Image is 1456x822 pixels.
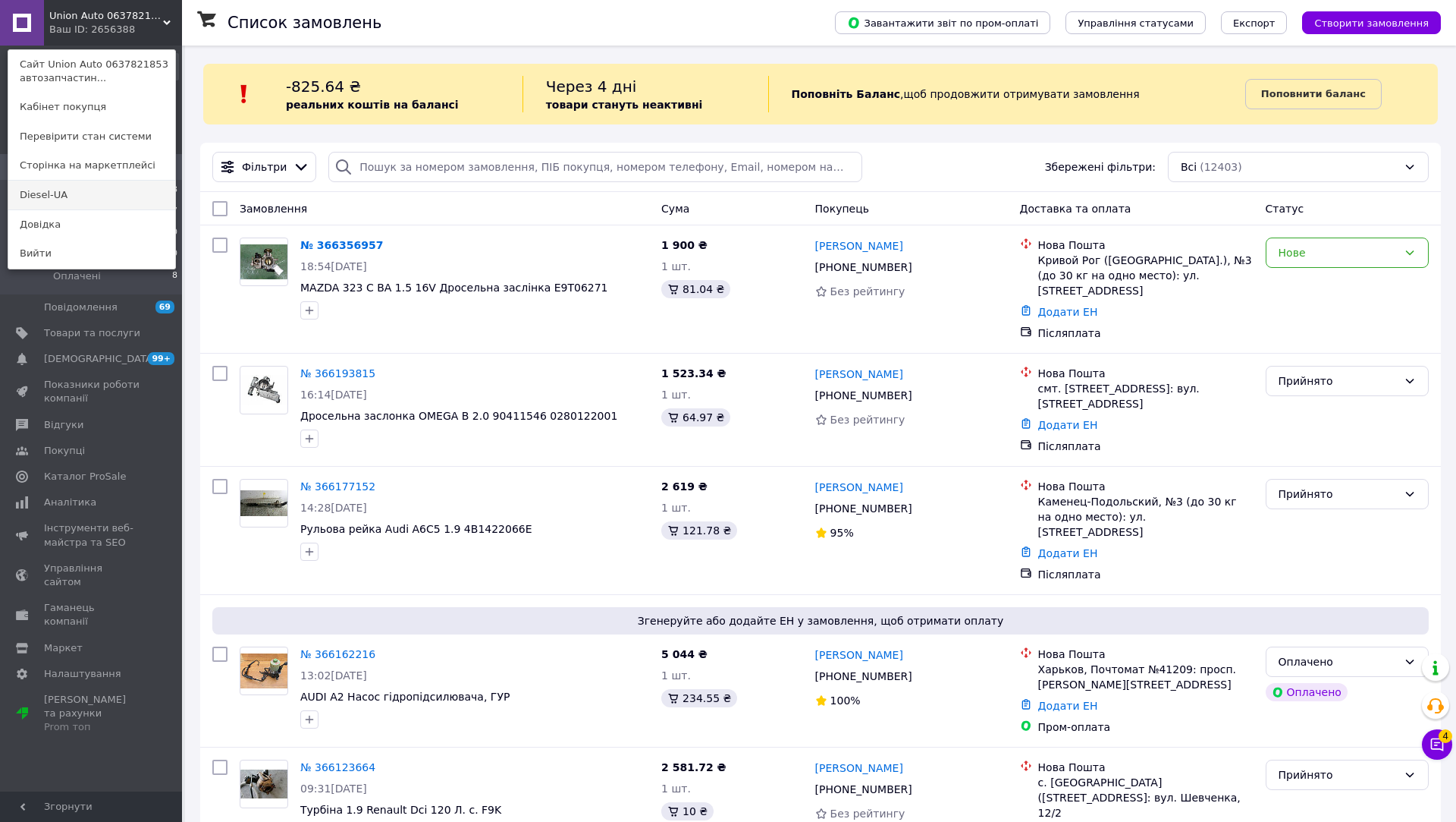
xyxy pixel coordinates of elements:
[661,203,689,215] span: Cума
[1038,647,1254,662] div: Нова Пошта
[1422,729,1452,760] button: Чат з покупцем4
[240,490,287,517] img: Фото товару
[300,761,375,773] a: № 366123664
[1038,326,1254,341] div: Післяплата
[300,669,367,682] span: 13:02[DATE]
[1078,17,1194,29] span: Управління статусами
[546,77,637,96] span: Через 4 дні
[8,151,175,180] a: Сторінка на маркетплейсі
[815,367,903,382] a: [PERSON_NAME]
[240,770,287,798] img: Фото товару
[1266,683,1348,701] div: Оплачено
[240,760,288,808] a: Фото товару
[1038,662,1254,692] div: Харьков, Почтомат №41209: просп. [PERSON_NAME][STREET_ADDRESS]
[661,280,730,298] div: 81.04 ₴
[44,521,140,549] span: Інструменти веб-майстра та SEO
[1038,760,1254,775] div: Нова Пошта
[1245,79,1382,109] a: Поповнити баланс
[830,808,905,820] span: Без рейтингу
[830,694,861,707] span: 100%
[1266,203,1304,215] span: Статус
[1038,419,1098,431] a: Додати ЕН
[1038,567,1254,582] div: Післяплата
[300,783,367,795] span: 09:31[DATE]
[8,210,175,239] a: Довідка
[240,244,287,280] img: Фото товару
[233,83,256,106] img: :exclamation:
[815,203,869,215] span: Покупець
[1279,373,1398,389] div: Прийнято
[1038,253,1254,298] div: Кривой Рог ([GEOGRAPHIC_DATA].), №3 (до 30 кг на одно место): ул. [STREET_ADDRESS]
[53,269,101,283] span: Оплачені
[1038,720,1254,735] div: Пром-оплата
[1038,775,1254,820] div: с. [GEOGRAPHIC_DATA] ([STREET_ADDRESS]: вул. Шевченка, 12/2
[1200,161,1241,173] span: (12403)
[300,282,608,294] a: MAZDA 323 C BA 1.5 16V Дросельна заслінка E9T06271
[1302,11,1441,34] button: Створити замовлення
[661,689,737,707] div: 234.55 ₴
[1065,11,1206,34] button: Управління статусами
[1261,88,1366,99] b: Поповнити баланс
[815,238,903,254] a: [PERSON_NAME]
[242,159,287,175] span: Фільтри
[44,601,140,628] span: Гаманець компанії
[300,648,375,660] a: № 366162216
[661,480,708,493] span: 2 619 ₴
[240,203,307,215] span: Замовлення
[44,667,121,681] span: Налаштування
[1181,159,1197,175] span: Всі
[1038,494,1254,540] div: Каменец-Подольский, №3 (до 30 кг на одно место): ул. [STREET_ADDRESS]
[8,50,175,93] a: Сайт Union Аuto 0637821853 автозапчастин...
[44,352,156,366] span: [DEMOGRAPHIC_DATA]
[661,761,726,773] span: 2 581.72 ₴
[240,375,287,406] img: Фото товару
[815,261,912,273] span: [PHONE_NUMBER]
[815,502,912,515] span: [PHONE_NUMBER]
[44,720,140,734] div: Prom топ
[1045,159,1156,175] span: Збережені фільтри:
[300,804,501,816] a: Турбіна 1.9 Renault Dci 120 Л. с. F9K
[661,367,726,380] span: 1 523.34 ₴
[300,260,367,272] span: 18:54[DATE]
[44,444,85,458] span: Покупці
[240,654,287,689] img: Фото товару
[1038,547,1098,559] a: Додати ЕН
[815,480,903,495] a: [PERSON_NAME]
[286,77,361,96] span: -825.64 ₴
[240,238,288,286] a: Фото товару
[44,326,140,340] span: Товари та послуги
[8,122,175,151] a: Перевірити стан системи
[44,418,83,432] span: Відгуки
[546,99,703,111] b: товари стануть неактивні
[328,152,862,182] input: Пошук за номером замовлення, ПІБ покупця, номером телефону, Email, номером накладної
[661,502,691,514] span: 1 шт.
[661,648,708,660] span: 5 044 ₴
[49,9,163,23] span: Union Аuto 0637821853 автозапчастини
[300,389,367,401] span: 16:14[DATE]
[661,669,691,682] span: 1 шт.
[172,269,177,283] span: 8
[768,76,1245,112] div: , щоб продовжити отримувати замовлення
[44,470,126,483] span: Каталог ProSale
[44,378,140,405] span: Показники роботи компанії
[300,691,510,703] a: AUDI A2 Насос гідропідсилювача, ГУР
[830,414,905,426] span: Без рейтингу
[300,410,617,422] a: Дросельна заслонка OMEGA B 2.0 90411546 0280122001
[300,523,532,535] a: Рульова рейка Audi A6C5 1.9 4B1422066E
[1279,654,1398,670] div: Оплачено
[1038,366,1254,381] div: Нова Пошта
[44,496,96,509] span: Аналітика
[44,301,118,314] span: Повідомлення
[1038,439,1254,454] div: Післяплата
[300,502,367,514] span: 14:28[DATE]
[8,93,175,121] a: Кабінет покупця
[815,670,912,682] span: [PHONE_NUMBER]
[1038,238,1254,253] div: Нова Пошта
[830,285,905,298] span: Без рейтингу
[815,783,912,795] span: [PHONE_NUMBER]
[661,408,730,427] div: 64.97 ₴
